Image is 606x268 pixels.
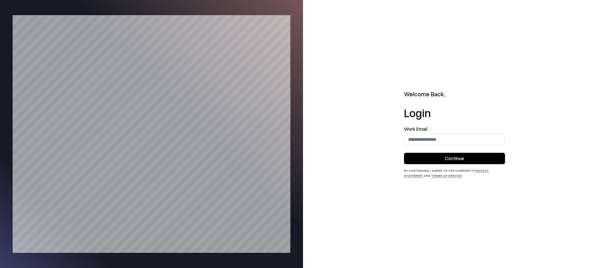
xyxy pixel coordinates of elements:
[404,106,505,119] h1: Login
[404,168,505,178] div: By continuing, I agree to the Company's and
[404,90,505,99] h2: Welcome Back,
[404,127,505,131] label: Work Email
[404,153,505,164] button: Continue
[431,174,462,177] a: Terms of Service
[404,169,489,177] a: Privacy Statement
